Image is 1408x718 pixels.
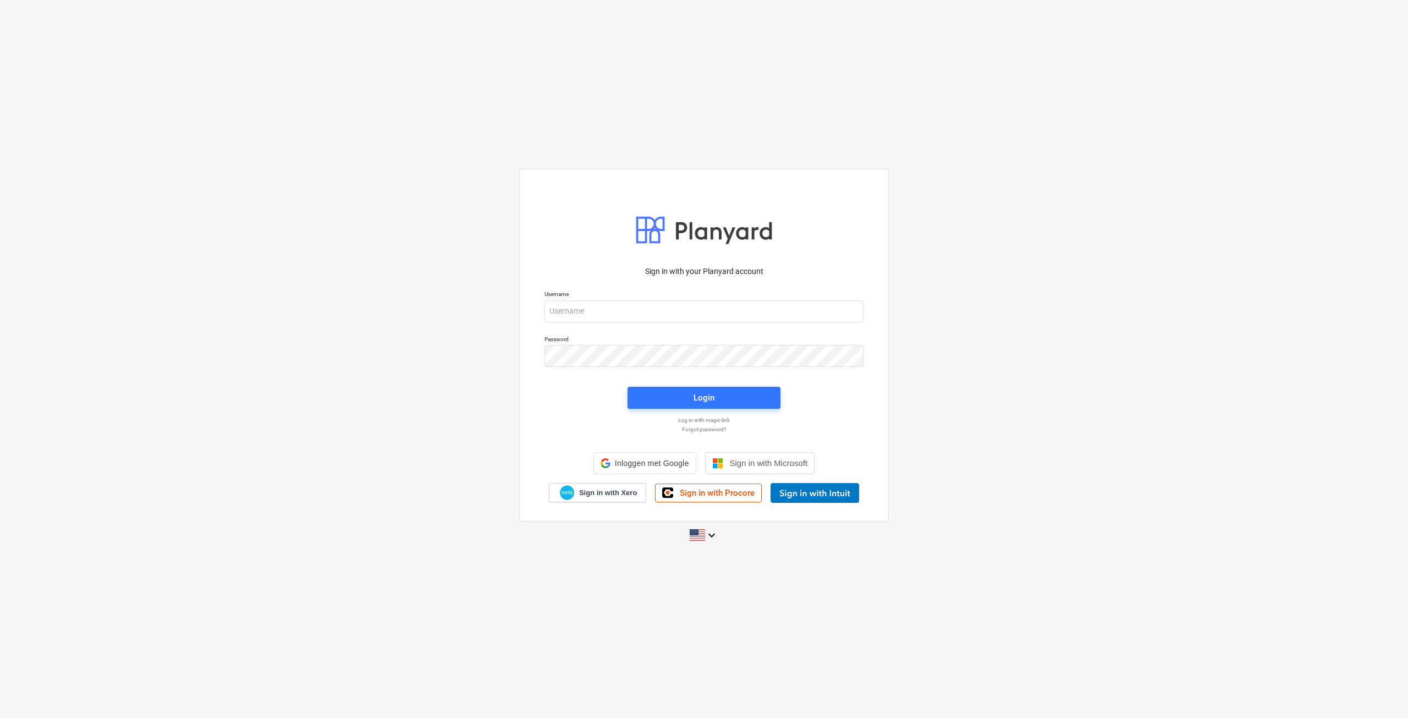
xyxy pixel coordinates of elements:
a: Sign in with Xero [549,483,647,502]
img: Microsoft logo [712,458,723,469]
img: Xero logo [560,485,574,500]
p: Password [544,336,864,345]
a: Sign in with Procore [655,484,762,502]
p: Username [544,291,864,300]
div: Login [694,391,714,405]
button: Login [628,387,780,409]
div: Inloggen met Google [593,452,696,474]
input: Username [544,300,864,322]
span: Sign in with Xero [579,488,637,498]
span: Sign in with Procore [680,488,755,498]
span: Inloggen met Google [615,459,689,468]
p: Sign in with your Planyard account [544,266,864,277]
span: Sign in with Microsoft [730,458,808,468]
a: Log in with magic link [539,416,869,424]
a: Forgot password? [539,426,869,433]
i: keyboard_arrow_down [705,529,718,542]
